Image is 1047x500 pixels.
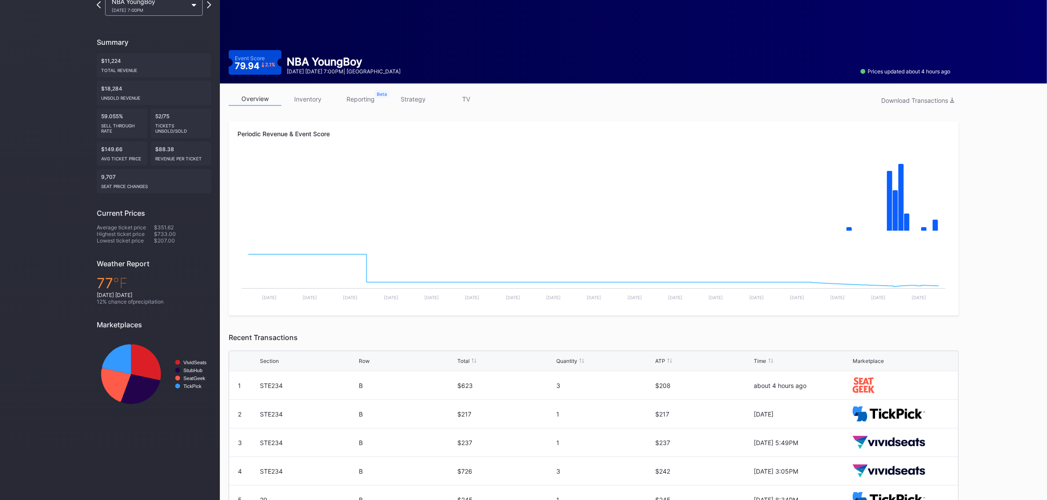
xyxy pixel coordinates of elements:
text: VividSeats [183,360,207,365]
text: [DATE] [790,295,804,300]
img: TickPick_logo.svg [853,406,925,422]
text: [DATE] [424,295,439,300]
div: 9,707 [97,169,211,193]
div: $733.00 [154,231,211,237]
div: Row [359,358,370,364]
div: Avg ticket price [101,152,143,161]
div: Marketplace [853,358,884,364]
div: $623 [457,382,554,389]
div: $237 [457,439,554,446]
div: $208 [655,382,752,389]
div: Marketplaces [97,320,211,329]
div: [DATE] 3:05PM [754,467,851,475]
div: 2.1 % [265,62,275,67]
text: StubHub [183,368,203,373]
div: Recent Transactions [229,333,959,342]
svg: Chart title [237,153,950,241]
div: $217 [457,410,554,418]
div: B [359,382,456,389]
a: reporting [334,92,387,106]
div: $242 [655,467,752,475]
div: Download Transactions [881,97,954,104]
div: 3 [238,439,242,446]
div: [DATE] [754,410,851,418]
div: Total Revenue [101,64,207,73]
div: $18,284 [97,81,211,105]
text: [DATE] [384,295,398,300]
div: Time [754,358,766,364]
text: TickPick [183,384,202,389]
div: 1 [556,439,653,446]
div: 79.94 [235,62,276,70]
div: 3 [556,382,653,389]
div: $351.62 [154,224,211,231]
div: Tickets Unsold/Sold [155,120,207,134]
div: 1 [556,410,653,418]
div: Section [260,358,279,364]
a: inventory [281,92,334,106]
div: $217 [655,410,752,418]
div: seat price changes [101,180,207,189]
span: ℉ [113,275,128,292]
div: Weather Report [97,259,211,268]
button: Download Transactions [877,94,959,106]
div: Current Prices [97,209,211,217]
div: 59.055% [97,109,147,138]
div: Sell Through Rate [101,120,143,134]
img: seatGeek.svg [853,377,874,393]
div: Periodic Revenue & Event Score [237,130,950,138]
text: [DATE] [709,295,723,300]
a: overview [229,92,281,106]
div: Total [457,358,470,364]
div: Unsold Revenue [101,92,207,101]
div: $11,224 [97,53,211,77]
div: $149.66 [97,141,147,166]
div: B [359,439,456,446]
text: [DATE] [831,295,845,300]
div: 1 [238,382,241,389]
div: 77 [97,275,211,292]
div: Summary [97,38,211,47]
div: Quantity [556,358,577,364]
div: STE234 [260,467,357,475]
text: [DATE] [587,295,601,300]
div: ATP [655,358,665,364]
img: vividSeats.svg [853,464,925,478]
div: about 4 hours ago [754,382,851,389]
text: [DATE] [506,295,520,300]
div: STE234 [260,439,357,446]
div: [DATE] [DATE] 7:00PM | [GEOGRAPHIC_DATA] [287,68,401,75]
text: [DATE] [303,295,317,300]
div: Prices updated about 4 hours ago [861,68,950,75]
a: strategy [387,92,440,106]
text: [DATE] [871,295,886,300]
div: [DATE] 7:00PM [112,7,187,13]
svg: Chart title [237,241,950,307]
text: [DATE] [749,295,764,300]
div: 4 [238,467,242,475]
text: [DATE] [262,295,277,300]
div: STE234 [260,410,357,418]
div: NBA YoungBoy [287,55,401,68]
img: vividSeats.svg [853,436,925,449]
a: TV [440,92,492,106]
div: 52/75 [151,109,211,138]
div: B [359,410,456,418]
div: $237 [655,439,752,446]
text: [DATE] [343,295,358,300]
text: [DATE] [546,295,561,300]
div: Revenue per ticket [155,152,207,161]
div: B [359,467,456,475]
text: [DATE] [465,295,479,300]
svg: Chart title [97,336,211,413]
div: $88.38 [151,141,211,166]
text: SeatGeek [183,376,205,381]
div: 3 [556,467,653,475]
div: [DATE] [DATE] [97,292,211,298]
div: 2 [238,410,241,418]
div: Highest ticket price [97,231,154,237]
div: $726 [457,467,554,475]
text: [DATE] [912,295,926,300]
div: Average ticket price [97,224,154,231]
div: [DATE] 5:49PM [754,439,851,446]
